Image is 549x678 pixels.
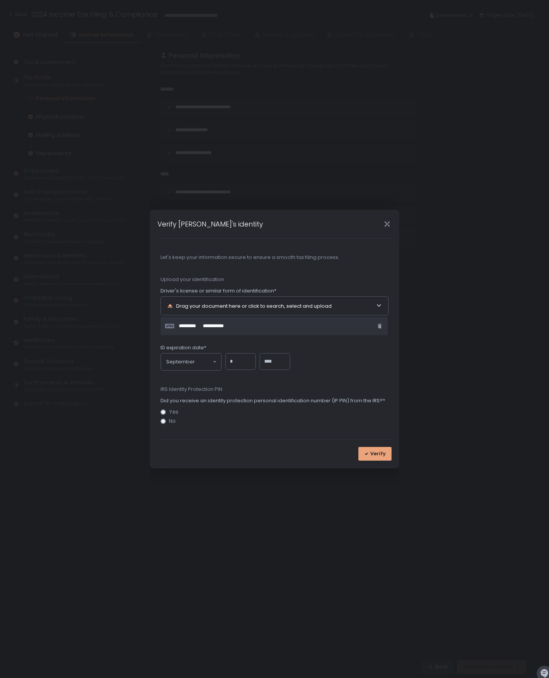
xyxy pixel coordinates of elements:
[161,344,206,351] span: ID expiration date*
[161,418,166,424] input: No
[161,397,385,404] span: Did you receive an identity protection personal identification number (IP PIN) from the IRS?*
[358,447,392,461] button: Verify
[161,386,388,393] span: IRS Identity Protection PIN
[375,220,399,228] div: Close
[370,450,386,457] span: Verify
[166,358,195,366] span: September
[195,358,212,366] input: Search for option
[161,410,166,415] input: Yes
[157,219,263,229] h1: Verify [PERSON_NAME]'s identity
[161,288,276,294] span: Driver's license or similar form of identification*
[161,353,221,370] div: Search for option
[169,409,178,415] span: Yes
[161,276,388,283] span: Upload your identification
[161,254,388,261] span: Let's keep your information secure to ensure a smooth tax filing process.
[169,418,176,424] span: No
